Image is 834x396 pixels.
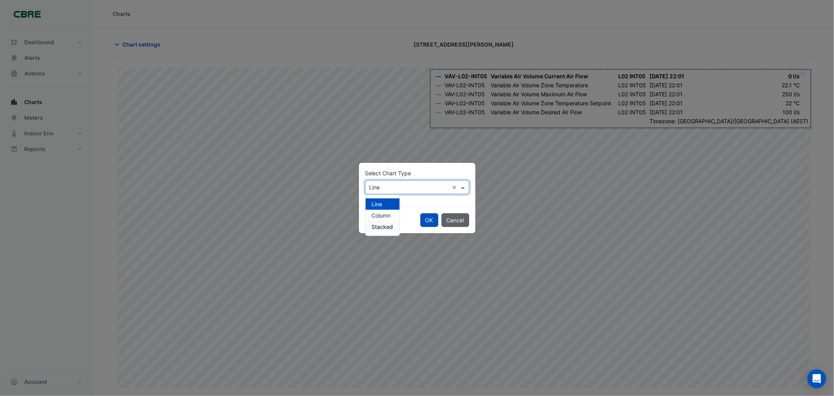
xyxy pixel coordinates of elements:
button: OK [420,213,438,227]
span: Line [372,201,382,207]
div: Open Intercom Messenger [807,369,826,388]
button: Cancel [441,213,469,227]
span: Clear [452,183,459,191]
div: Options List [366,195,400,236]
span: Stacked [372,223,393,230]
label: Select Chart Type [365,169,411,177]
span: Column [372,212,391,219]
